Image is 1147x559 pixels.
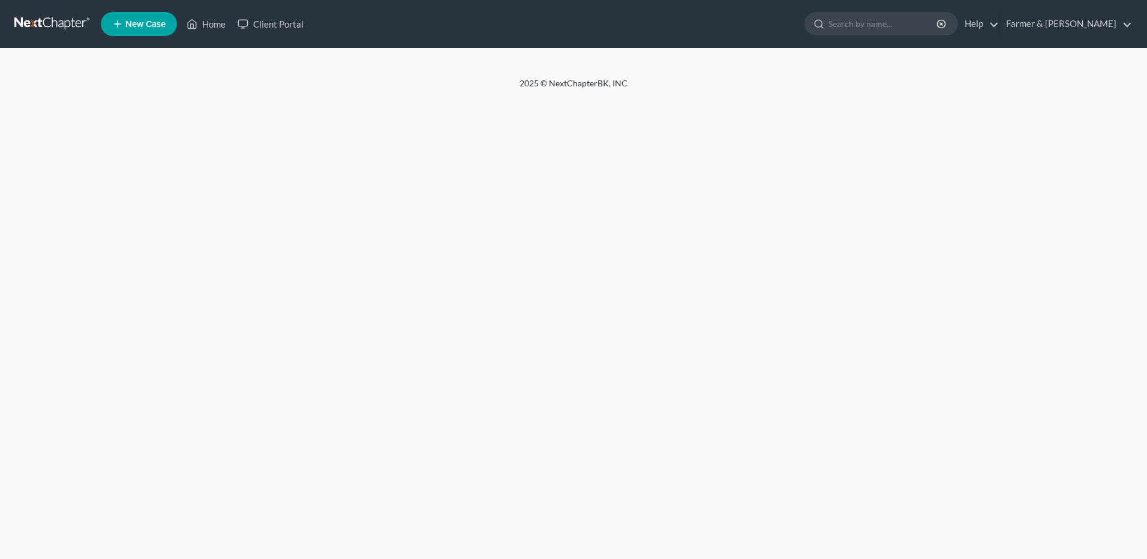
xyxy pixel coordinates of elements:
[181,13,232,35] a: Home
[232,77,915,99] div: 2025 © NextChapterBK, INC
[232,13,310,35] a: Client Portal
[1000,13,1132,35] a: Farmer & [PERSON_NAME]
[828,13,938,35] input: Search by name...
[125,20,166,29] span: New Case
[959,13,999,35] a: Help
